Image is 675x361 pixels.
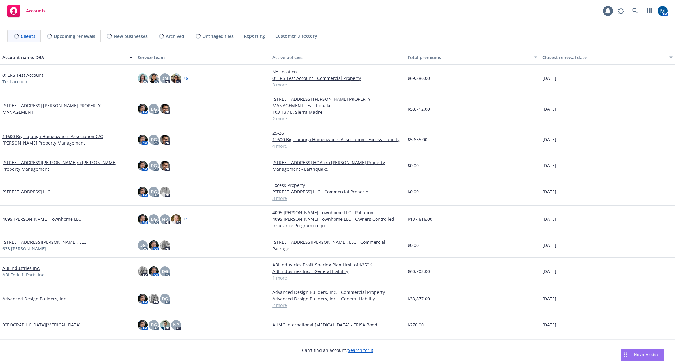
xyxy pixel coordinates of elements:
[272,268,403,275] a: ABI Industries Inc. - General Liability
[272,209,403,216] a: 4095 [PERSON_NAME] Townhome LLC - Pollution
[160,161,170,171] img: photo
[138,135,148,145] img: photo
[151,106,157,112] span: DG
[542,162,556,169] span: [DATE]
[405,50,540,65] button: Total premiums
[542,106,556,112] span: [DATE]
[2,239,86,245] a: [STREET_ADDRESS][PERSON_NAME], LLC
[2,216,81,222] a: 4095 [PERSON_NAME] Townhome LLC
[408,242,419,248] span: $0.00
[2,245,46,252] span: 633 [PERSON_NAME]
[135,50,270,65] button: Service team
[542,75,556,81] span: [DATE]
[542,322,556,328] span: [DATE]
[138,294,148,304] img: photo
[272,159,403,172] a: [STREET_ADDRESS] HOA c/o [PERSON_NAME] Property Management - Earthquake
[244,33,265,39] span: Reporting
[408,295,430,302] span: $33,877.00
[138,187,148,197] img: photo
[272,295,403,302] a: Advanced Design Builders, Inc. - General Liability
[408,216,432,222] span: $137,616.00
[138,54,268,61] div: Service team
[272,289,403,295] a: Advanced Design Builders, Inc. - Commercial Property
[2,54,126,61] div: Account name, DBA
[542,136,556,143] span: [DATE]
[272,322,403,328] a: AHMC International [MEDICAL_DATA] - ERISA Bond
[138,214,148,224] img: photo
[629,5,641,17] a: Search
[408,162,419,169] span: $0.00
[2,322,81,328] a: [GEOGRAPHIC_DATA][MEDICAL_DATA]
[302,347,373,354] span: Can't find an account?
[2,265,40,271] a: ABI Industries Inc.
[54,33,95,39] span: Upcoming renewals
[658,6,668,16] img: photo
[272,182,403,188] a: Excess Property
[348,347,373,353] a: Search for it
[272,302,403,308] a: 2 more
[272,130,403,136] a: 25-26
[151,216,157,222] span: DG
[160,187,170,197] img: photo
[272,75,403,81] a: 0) ERS Test Account - Commercial Property
[171,214,181,224] img: photo
[272,216,403,229] a: 4095 [PERSON_NAME] Townhome LLC - Owners Controlled Insurance Program (ocip)
[162,268,168,275] span: DG
[272,275,403,281] a: 1 more
[138,320,148,330] img: photo
[408,136,427,143] span: $5,655.00
[542,268,556,275] span: [DATE]
[272,261,403,268] a: ABI Industries Profit Sharing Plan Limit of $250K
[21,33,35,39] span: Clients
[203,33,234,39] span: Untriaged files
[272,68,403,75] a: NY Location
[2,271,45,278] span: ABI Forklift Parts Inc.
[408,54,531,61] div: Total premiums
[272,195,403,201] a: 3 more
[5,2,48,20] a: Accounts
[634,352,659,357] span: Nova Assist
[151,136,157,143] span: DG
[408,188,419,195] span: $0.00
[272,239,403,252] a: [STREET_ADDRESS][PERSON_NAME], LLC - Commercial Package
[272,136,403,143] a: 11600 Big Tujunga Homeowners Association - Excess Liability
[272,81,403,88] a: 3 more
[2,78,29,85] span: Test account
[542,295,556,302] span: [DATE]
[149,294,159,304] img: photo
[2,133,133,146] a: 11600 Big Tujunga Homeowners Association C/O [PERSON_NAME] Property Management
[272,54,403,61] div: Active policies
[2,295,67,302] a: Advanced Design Builders, Inc.
[138,266,148,276] img: photo
[151,322,157,328] span: DG
[542,54,666,61] div: Closest renewal date
[408,268,430,275] span: $60,703.00
[138,104,148,114] img: photo
[615,5,627,17] a: Report a Bug
[161,75,168,81] span: DM
[542,188,556,195] span: [DATE]
[270,50,405,65] button: Active policies
[272,188,403,195] a: [STREET_ADDRESS] LLC - Commercial Property
[272,115,403,122] a: 2 more
[160,240,170,250] img: photo
[408,75,430,81] span: $69,880.00
[160,135,170,145] img: photo
[26,8,46,13] span: Accounts
[275,33,317,39] span: Customer Directory
[2,188,50,195] a: [STREET_ADDRESS] LLC
[151,188,157,195] span: DG
[408,322,424,328] span: $270.00
[2,102,133,115] a: [STREET_ADDRESS] [PERSON_NAME] PROPERTY MANAGEMENT
[173,322,179,328] span: NP
[138,161,148,171] img: photo
[149,240,159,250] img: photo
[149,266,159,276] img: photo
[138,73,148,83] img: photo
[542,242,556,248] span: [DATE]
